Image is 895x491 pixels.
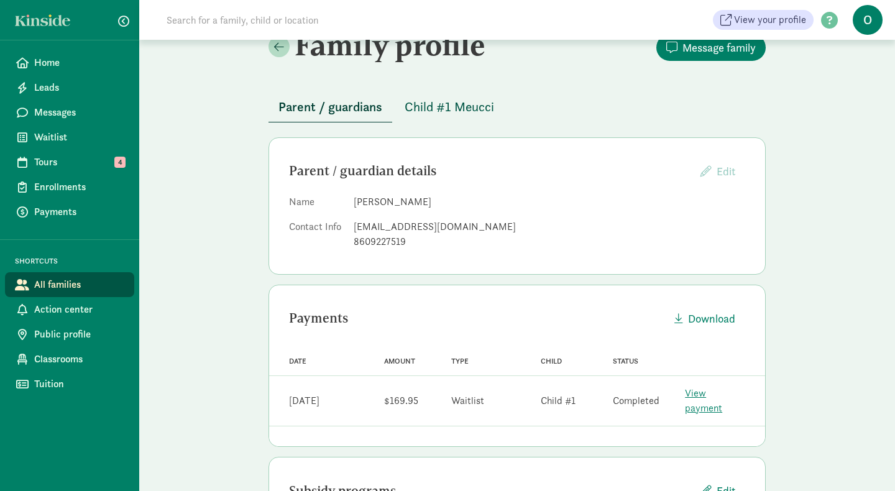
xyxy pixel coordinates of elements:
[5,322,134,347] a: Public profile
[613,357,638,365] span: Status
[717,164,735,178] span: Edit
[289,195,344,214] dt: Name
[289,161,691,181] div: Parent / guardian details
[451,393,484,408] div: Waitlist
[5,175,134,200] a: Enrollments
[541,357,562,365] span: Child
[34,277,124,292] span: All families
[34,352,124,367] span: Classrooms
[278,97,382,117] span: Parent / guardians
[656,34,766,61] button: Message family
[114,157,126,168] span: 4
[613,393,659,408] div: Completed
[5,347,134,372] a: Classrooms
[833,431,895,491] iframe: Chat Widget
[682,39,756,56] span: Message family
[664,305,745,332] button: Download
[384,357,415,365] span: Amount
[34,180,124,195] span: Enrollments
[713,10,814,30] a: View your profile
[5,50,134,75] a: Home
[5,150,134,175] a: Tours 4
[5,100,134,125] a: Messages
[354,234,745,249] div: 8609227519
[688,310,735,327] span: Download
[853,5,883,35] span: O
[5,75,134,100] a: Leads
[34,204,124,219] span: Payments
[34,155,124,170] span: Tours
[354,195,745,209] dd: [PERSON_NAME]
[685,387,722,415] a: View payment
[34,327,124,342] span: Public profile
[34,105,124,120] span: Messages
[384,393,418,408] div: $169.95
[5,297,134,322] a: Action center
[541,393,576,408] div: Child #1
[289,357,306,365] span: Date
[289,219,344,254] dt: Contact Info
[395,100,504,114] a: Child #1 Meucci
[405,97,494,117] span: Child #1 Meucci
[159,7,508,32] input: Search for a family, child or location
[34,55,124,70] span: Home
[34,377,124,392] span: Tuition
[34,80,124,95] span: Leads
[5,272,134,297] a: All families
[34,130,124,145] span: Waitlist
[268,92,392,122] button: Parent / guardians
[5,372,134,397] a: Tuition
[289,393,319,408] div: [DATE]
[289,308,664,328] div: Payments
[5,125,134,150] a: Waitlist
[734,12,806,27] span: View your profile
[451,357,469,365] span: Type
[691,158,745,185] button: Edit
[268,100,392,114] a: Parent / guardians
[5,200,134,224] a: Payments
[268,27,515,62] h2: Family profile
[354,219,745,234] div: [EMAIL_ADDRESS][DOMAIN_NAME]
[395,92,504,122] button: Child #1 Meucci
[34,302,124,317] span: Action center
